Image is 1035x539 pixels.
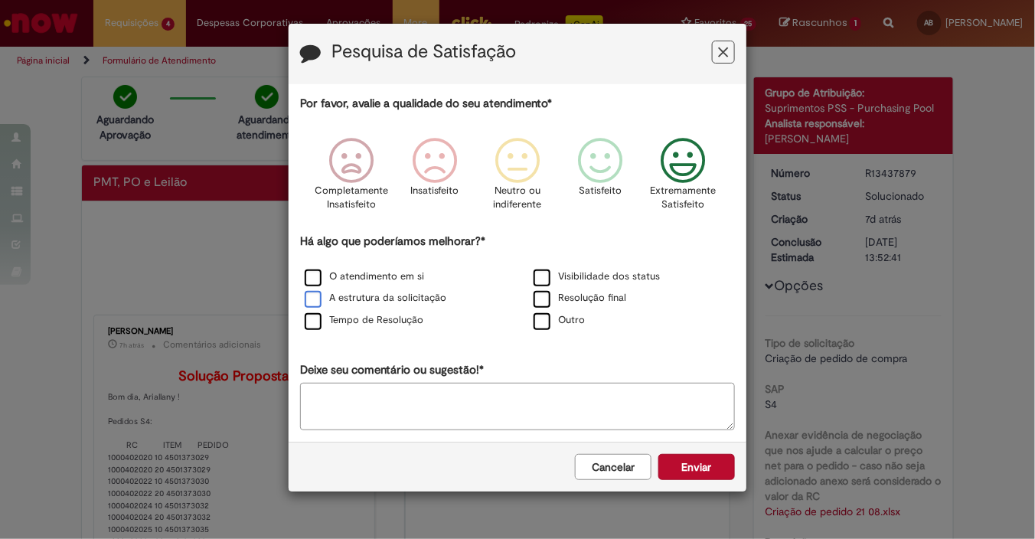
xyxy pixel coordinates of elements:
[575,454,651,480] button: Cancelar
[658,454,735,480] button: Enviar
[534,269,660,284] label: Visibilidade dos status
[300,234,735,332] div: Há algo que poderíamos melhorar?*
[561,126,639,231] div: Satisfeito
[478,126,557,231] div: Neutro ou indiferente
[410,184,459,198] p: Insatisfeito
[644,126,722,231] div: Extremamente Satisfeito
[490,184,545,212] p: Neutro ou indiferente
[305,269,424,284] label: O atendimento em si
[305,313,423,328] label: Tempo de Resolução
[331,42,516,62] label: Pesquisa de Satisfação
[305,291,446,305] label: A estrutura da solicitação
[650,184,716,212] p: Extremamente Satisfeito
[534,291,626,305] label: Resolução final
[396,126,474,231] div: Insatisfeito
[312,126,390,231] div: Completamente Insatisfeito
[300,362,484,378] label: Deixe seu comentário ou sugestão!*
[315,184,389,212] p: Completamente Insatisfeito
[534,313,585,328] label: Outro
[579,184,622,198] p: Satisfeito
[300,96,552,112] label: Por favor, avalie a qualidade do seu atendimento*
